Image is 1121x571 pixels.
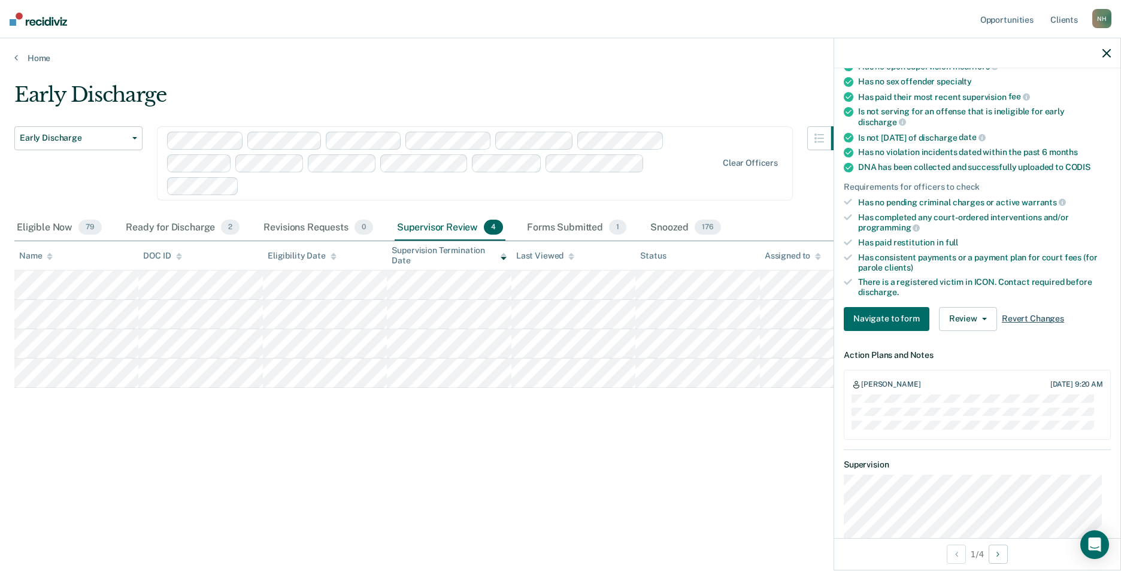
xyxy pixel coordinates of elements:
span: fee [1008,92,1030,101]
span: date [959,132,985,142]
div: Snoozed [648,215,723,241]
div: Has completed any court-ordered interventions and/or [858,212,1111,233]
div: Has paid restitution in [858,238,1111,248]
span: 79 [78,220,102,235]
div: Has no sex offender [858,77,1111,87]
dt: Action Plans and Notes [844,350,1111,360]
button: Review [939,307,997,331]
span: specialty [937,77,972,86]
span: months [1049,147,1078,157]
span: 0 [355,220,373,235]
dt: Supervision [844,460,1111,470]
a: Home [14,53,1107,63]
div: Status [640,251,666,261]
span: clients) [884,263,913,272]
div: Ready for Discharge [123,215,242,241]
span: Early Discharge [20,133,128,143]
button: Previous Opportunity [947,545,966,564]
span: warrants [1022,198,1066,207]
div: Clear officers [723,158,778,168]
div: Last Viewed [516,251,574,261]
div: N H [1092,9,1111,28]
button: Next Opportunity [989,545,1008,564]
div: Revisions Requests [261,215,375,241]
div: Eligible Now [14,215,104,241]
span: 2 [221,220,240,235]
span: discharge [858,117,906,127]
div: Supervision Termination Date [392,245,506,266]
span: 4 [484,220,503,235]
span: discharge. [858,287,899,297]
div: Is not [DATE] of discharge [858,132,1111,143]
div: Eligibility Date [268,251,337,261]
div: 1 / 4 [834,538,1120,570]
div: Early Discharge [14,83,855,117]
div: Has paid their most recent supervision [858,92,1111,102]
span: full [946,238,958,247]
div: DNA has been collected and successfully uploaded to [858,162,1111,172]
div: Supervisor Review [395,215,506,241]
div: Name [19,251,53,261]
div: Is not serving for an offense that is ineligible for early [858,107,1111,127]
div: Forms Submitted [525,215,629,241]
div: DOC ID [143,251,181,261]
div: Assigned to [765,251,821,261]
div: [PERSON_NAME] [861,380,920,390]
div: Has no violation incidents dated within the past 6 [858,147,1111,157]
button: Navigate to form [844,307,929,331]
div: Has consistent payments or a payment plan for court fees (for parole [858,253,1111,273]
div: There is a registered victim in ICON. Contact required before [858,277,1111,297]
a: Navigate to form link [844,307,934,331]
div: [DATE] 9:20 AM [1050,380,1103,388]
span: 176 [695,220,721,235]
span: programming [858,223,920,232]
div: Open Intercom Messenger [1080,530,1109,559]
div: Requirements for officers to check [844,182,1111,192]
div: Has no pending criminal charges or active [858,197,1111,208]
span: modifiers [953,62,999,71]
span: 1 [609,220,626,235]
img: Recidiviz [10,13,67,26]
span: CODIS [1065,162,1090,172]
span: Revert Changes [1002,314,1064,324]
